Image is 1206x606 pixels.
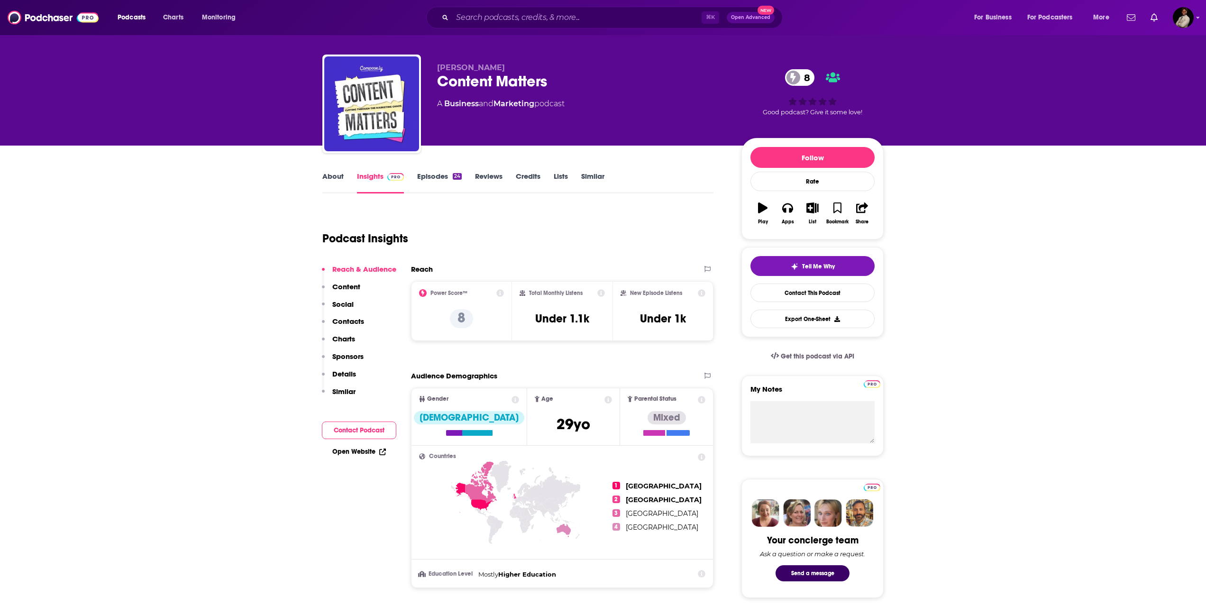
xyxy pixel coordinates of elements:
span: [GEOGRAPHIC_DATA] [626,482,702,490]
button: Sponsors [322,352,364,369]
div: [DEMOGRAPHIC_DATA] [414,411,524,424]
div: Mixed [648,411,686,424]
span: 29 yo [557,415,590,433]
a: Charts [157,10,189,25]
p: Details [332,369,356,378]
a: Lists [554,172,568,193]
span: Logged in as Jeremiah_lineberger11 [1173,7,1194,28]
img: Barbara Profile [783,499,811,527]
img: Jon Profile [846,499,873,527]
a: Business [444,99,479,108]
button: Contact Podcast [322,422,396,439]
span: Monitoring [202,11,236,24]
button: Reach & Audience [322,265,396,282]
img: Jules Profile [814,499,842,527]
div: Rate [750,172,875,191]
a: 8 [785,69,815,86]
a: Get this podcast via API [763,345,862,368]
span: 3 [612,509,620,517]
button: Apps [775,196,800,230]
a: Credits [516,172,540,193]
button: open menu [111,10,158,25]
span: [GEOGRAPHIC_DATA] [626,509,698,518]
a: Open Website [332,448,386,456]
button: Bookmark [825,196,850,230]
span: and [479,99,493,108]
p: Contacts [332,317,364,326]
span: Charts [163,11,183,24]
a: Show notifications dropdown [1123,9,1139,26]
div: Share [856,219,868,225]
button: open menu [1087,10,1121,25]
div: Search podcasts, credits, & more... [435,7,792,28]
img: User Profile [1173,7,1194,28]
span: Good podcast? Give it some love! [763,109,862,116]
span: 2 [612,496,620,503]
a: Show notifications dropdown [1147,9,1161,26]
p: Reach & Audience [332,265,396,274]
p: Social [332,300,354,309]
a: About [322,172,344,193]
button: Similar [322,387,356,404]
span: Open Advanced [731,15,770,20]
div: Play [758,219,768,225]
button: Play [750,196,775,230]
span: Podcasts [118,11,146,24]
button: Export One-Sheet [750,310,875,328]
p: Similar [332,387,356,396]
h1: Podcast Insights [322,231,408,246]
a: Pro website [864,482,880,491]
p: 8 [450,309,473,328]
span: Higher Education [498,570,556,578]
button: open menu [195,10,248,25]
a: Episodes24 [417,172,462,193]
div: Ask a question or make a request. [760,550,865,558]
h2: Total Monthly Listens [529,290,583,296]
button: List [800,196,825,230]
div: List [809,219,816,225]
h2: Power Score™ [430,290,467,296]
a: InsightsPodchaser Pro [357,172,404,193]
span: Gender [427,396,448,402]
p: Content [332,282,360,291]
span: Tell Me Why [802,263,835,270]
button: open menu [1021,10,1087,25]
img: Sydney Profile [752,499,779,527]
div: Bookmark [826,219,849,225]
div: 8Good podcast? Give it some love! [741,63,884,122]
span: 4 [612,523,620,531]
span: Mostly [478,570,498,578]
span: [GEOGRAPHIC_DATA] [626,496,702,504]
img: tell me why sparkle [791,263,798,270]
div: Your concierge team [767,534,859,546]
button: tell me why sparkleTell Me Why [750,256,875,276]
button: Social [322,300,354,317]
span: [PERSON_NAME] [437,63,505,72]
a: Contact This Podcast [750,284,875,302]
span: For Business [974,11,1012,24]
h2: New Episode Listens [630,290,682,296]
button: Content [322,282,360,300]
button: Follow [750,147,875,168]
span: [GEOGRAPHIC_DATA] [626,523,698,532]
span: For Podcasters [1027,11,1073,24]
button: open menu [968,10,1023,25]
div: 24 [453,173,462,180]
h2: Reach [411,265,433,274]
span: Parental Status [634,396,676,402]
a: Pro website [864,379,880,388]
button: Open AdvancedNew [727,12,775,23]
button: Details [322,369,356,387]
span: 1 [612,482,620,489]
img: Podchaser - Follow, Share and Rate Podcasts [8,9,99,27]
p: Charts [332,334,355,343]
a: Marketing [493,99,534,108]
button: Charts [322,334,355,352]
img: Podchaser Pro [864,380,880,388]
span: New [758,6,775,15]
img: Podchaser Pro [864,484,880,491]
span: 8 [795,69,815,86]
span: ⌘ K [702,11,719,24]
button: Contacts [322,317,364,334]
